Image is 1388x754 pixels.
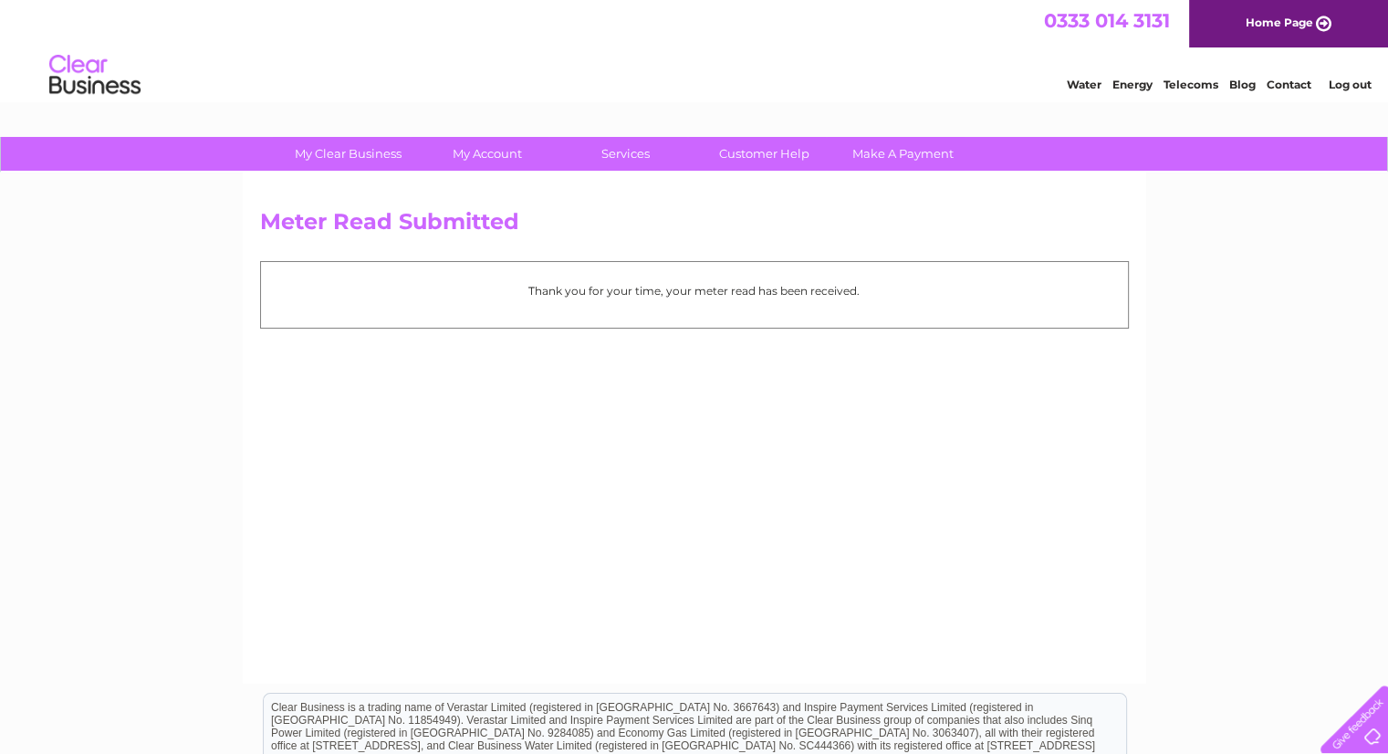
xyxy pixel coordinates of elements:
[264,10,1126,89] div: Clear Business is a trading name of Verastar Limited (registered in [GEOGRAPHIC_DATA] No. 3667643...
[273,137,423,171] a: My Clear Business
[828,137,978,171] a: Make A Payment
[48,47,141,103] img: logo.png
[1164,78,1218,91] a: Telecoms
[1229,78,1256,91] a: Blog
[550,137,701,171] a: Services
[1067,78,1101,91] a: Water
[412,137,562,171] a: My Account
[1267,78,1311,91] a: Contact
[1328,78,1371,91] a: Log out
[1044,9,1170,32] a: 0333 014 3131
[1112,78,1153,91] a: Energy
[689,137,840,171] a: Customer Help
[270,282,1119,299] p: Thank you for your time, your meter read has been received.
[260,209,1129,244] h2: Meter Read Submitted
